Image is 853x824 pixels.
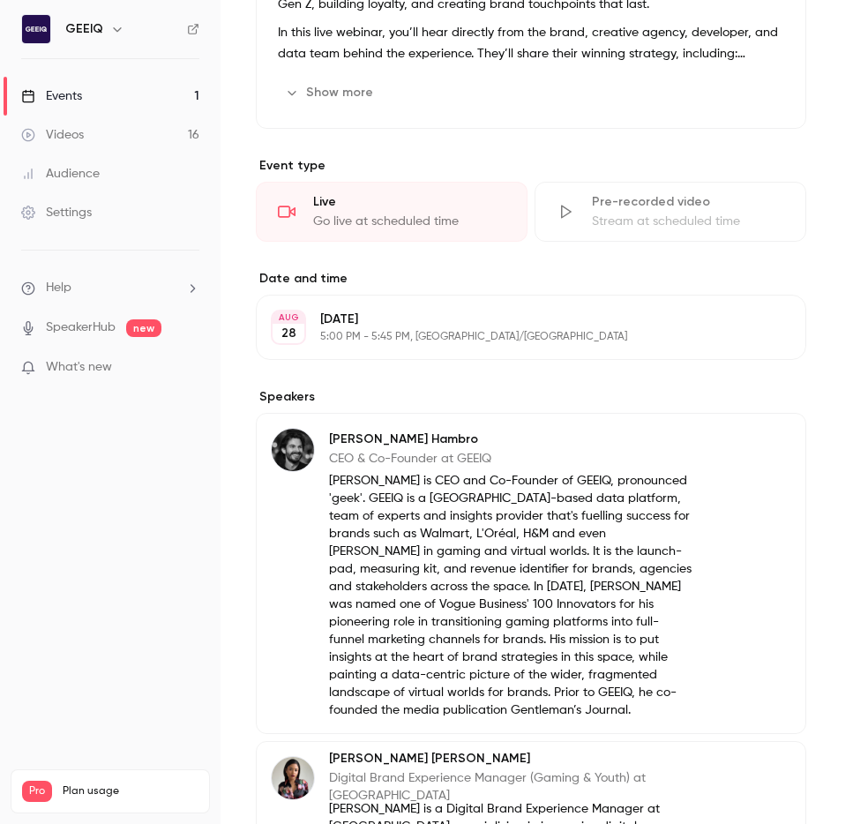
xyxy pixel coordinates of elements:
[329,450,692,468] p: CEO & Co-Founder at GEEIQ
[256,413,806,734] div: Charles Hambro[PERSON_NAME] HambroCEO & Co-Founder at GEEIQ[PERSON_NAME] is CEO and Co-Founder of...
[592,193,784,211] div: Pre-recorded video
[21,165,100,183] div: Audience
[329,769,692,805] p: Digital Brand Experience Manager (Gaming & Youth) at [GEOGRAPHIC_DATA]
[313,193,505,211] div: Live
[256,157,806,175] p: Event type
[320,311,713,328] p: [DATE]
[272,429,314,471] img: Charles Hambro
[22,15,50,43] img: GEEIQ
[63,784,198,798] span: Plan usage
[278,22,784,64] p: In this live webinar, you’ll hear directly from the brand, creative agency, developer, and data t...
[256,270,806,288] label: Date and time
[272,757,314,799] img: Sara Apaza
[46,358,112,377] span: What's new
[22,781,52,802] span: Pro
[281,325,296,342] p: 28
[21,279,199,297] li: help-dropdown-opener
[21,204,92,221] div: Settings
[46,318,116,337] a: SpeakerHub
[46,279,71,297] span: Help
[21,87,82,105] div: Events
[178,360,199,376] iframe: Noticeable Trigger
[329,472,692,719] p: [PERSON_NAME] is CEO and Co-Founder of GEEIQ, pronounced 'geek'. GEEIQ is a [GEOGRAPHIC_DATA]-bas...
[273,311,304,324] div: AUG
[535,182,806,242] div: Pre-recorded videoStream at scheduled time
[256,388,806,406] label: Speakers
[126,319,161,337] span: new
[21,126,84,144] div: Videos
[256,182,528,242] div: LiveGo live at scheduled time
[329,750,692,768] p: [PERSON_NAME] [PERSON_NAME]
[313,213,505,230] div: Go live at scheduled time
[278,79,384,107] button: Show more
[65,20,103,38] h6: GEEIQ
[329,431,692,448] p: [PERSON_NAME] Hambro
[592,213,784,230] div: Stream at scheduled time
[320,330,713,344] p: 5:00 PM - 5:45 PM, [GEOGRAPHIC_DATA]/[GEOGRAPHIC_DATA]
